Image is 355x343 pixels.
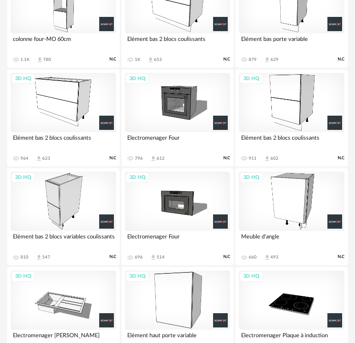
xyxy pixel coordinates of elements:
div: colonne four-MO 60cm [11,33,116,51]
div: 629 [270,57,278,62]
div: Elément bas 2 blocs variables coulissants [11,231,116,249]
div: Elément bas porte variable [239,33,344,51]
a: 3D HQ Electromenager Four 796 Download icon 612 N.C [121,69,234,166]
div: 547 [42,254,50,260]
span: Download icon [147,56,154,63]
div: 623 [42,156,50,161]
span: Download icon [36,56,43,63]
div: Electromenager Four [125,132,230,150]
div: 780 [43,57,51,62]
div: 1.1K [20,57,29,62]
span: N.C [338,254,344,260]
div: 3D HQ [125,73,149,85]
div: 796 [135,156,143,161]
div: 653 [154,57,162,62]
span: N.C [223,254,230,260]
div: Meuble d'angle [239,231,344,249]
div: 3D HQ [239,271,263,282]
div: 602 [270,156,278,161]
a: 3D HQ Elément bas 2 blocs variables coulissants 810 Download icon 547 N.C [7,168,120,265]
span: Download icon [36,155,42,162]
div: 696 [135,254,143,260]
div: Electromenager Four [125,231,230,249]
div: 3D HQ [11,172,35,183]
span: Download icon [264,254,270,261]
span: N.C [109,155,116,161]
div: 810 [20,254,28,260]
div: 612 [157,156,165,161]
a: 3D HQ Elément bas 2 blocs coulissants 964 Download icon 623 N.C [7,69,120,166]
span: N.C [109,254,116,260]
span: Download icon [150,155,157,162]
span: Download icon [264,56,270,63]
div: Elément bas 2 blocs coulissants [125,33,230,51]
span: Download icon [150,254,157,261]
a: 3D HQ Meuble d'angle 660 Download icon 493 N.C [235,168,348,265]
div: 514 [157,254,165,260]
div: 1K [135,57,140,62]
div: 3D HQ [239,73,263,85]
a: 3D HQ Electromenager Four 696 Download icon 514 N.C [121,168,234,265]
div: 3D HQ [11,271,35,282]
div: 3D HQ [239,172,263,183]
div: 3D HQ [125,271,149,282]
div: 879 [249,57,257,62]
span: N.C [338,56,344,62]
div: 964 [20,156,28,161]
div: Elément bas 2 blocs coulissants [239,132,344,150]
span: N.C [223,155,230,161]
div: 493 [270,254,278,260]
span: N.C [109,56,116,62]
div: 3D HQ [11,73,35,85]
span: Download icon [36,254,42,261]
a: 3D HQ Elément bas 2 blocs coulissants 911 Download icon 602 N.C [235,69,348,166]
div: 3D HQ [125,172,149,183]
div: Elément bas 2 blocs coulissants [11,132,116,150]
span: N.C [338,155,344,161]
span: Download icon [264,155,270,162]
span: N.C [223,56,230,62]
div: 911 [249,156,257,161]
div: 660 [249,254,257,260]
